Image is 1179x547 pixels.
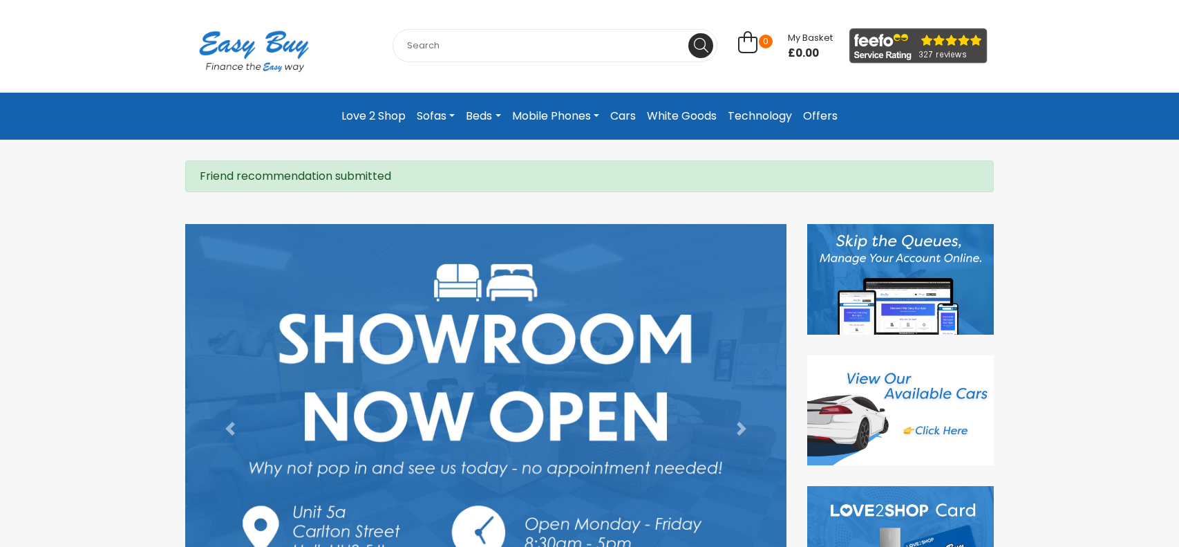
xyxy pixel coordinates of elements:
[411,104,460,129] a: Sofas
[807,224,994,335] img: Discover our App
[393,29,717,62] input: Search
[605,104,641,129] a: Cars
[788,31,833,44] span: My Basket
[798,104,843,129] a: Offers
[759,35,773,48] span: 0
[849,28,988,64] img: feefo_logo
[185,160,994,192] div: Friend recommendation submitted
[460,104,506,129] a: Beds
[185,12,323,90] img: Easy Buy
[788,46,833,60] span: £0.00
[336,104,411,129] a: Love 2 Shop
[807,355,994,466] img: Cars
[507,104,605,129] a: Mobile Phones
[641,104,722,129] a: White Goods
[722,104,798,129] a: Technology
[738,39,833,55] a: 0 My Basket £0.00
